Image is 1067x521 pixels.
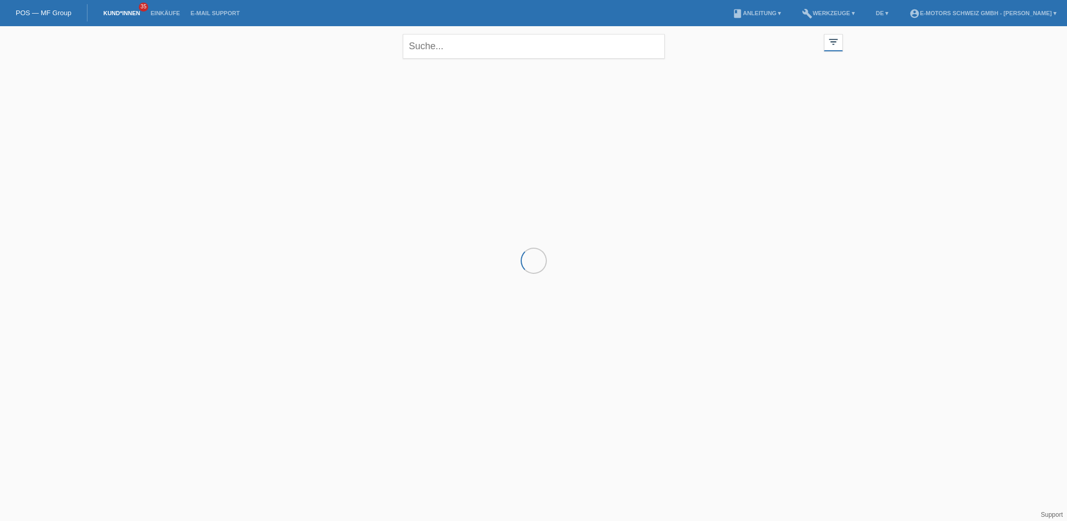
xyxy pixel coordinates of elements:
[797,10,860,16] a: buildWerkzeuge ▾
[871,10,894,16] a: DE ▾
[1041,511,1063,518] a: Support
[185,10,245,16] a: E-Mail Support
[909,8,920,19] i: account_circle
[403,34,665,59] input: Suche...
[145,10,185,16] a: Einkäufe
[727,10,786,16] a: bookAnleitung ▾
[802,8,812,19] i: build
[904,10,1062,16] a: account_circleE-Motors Schweiz GmbH - [PERSON_NAME] ▾
[732,8,743,19] i: book
[828,36,839,48] i: filter_list
[16,9,71,17] a: POS — MF Group
[139,3,148,12] span: 35
[98,10,145,16] a: Kund*innen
